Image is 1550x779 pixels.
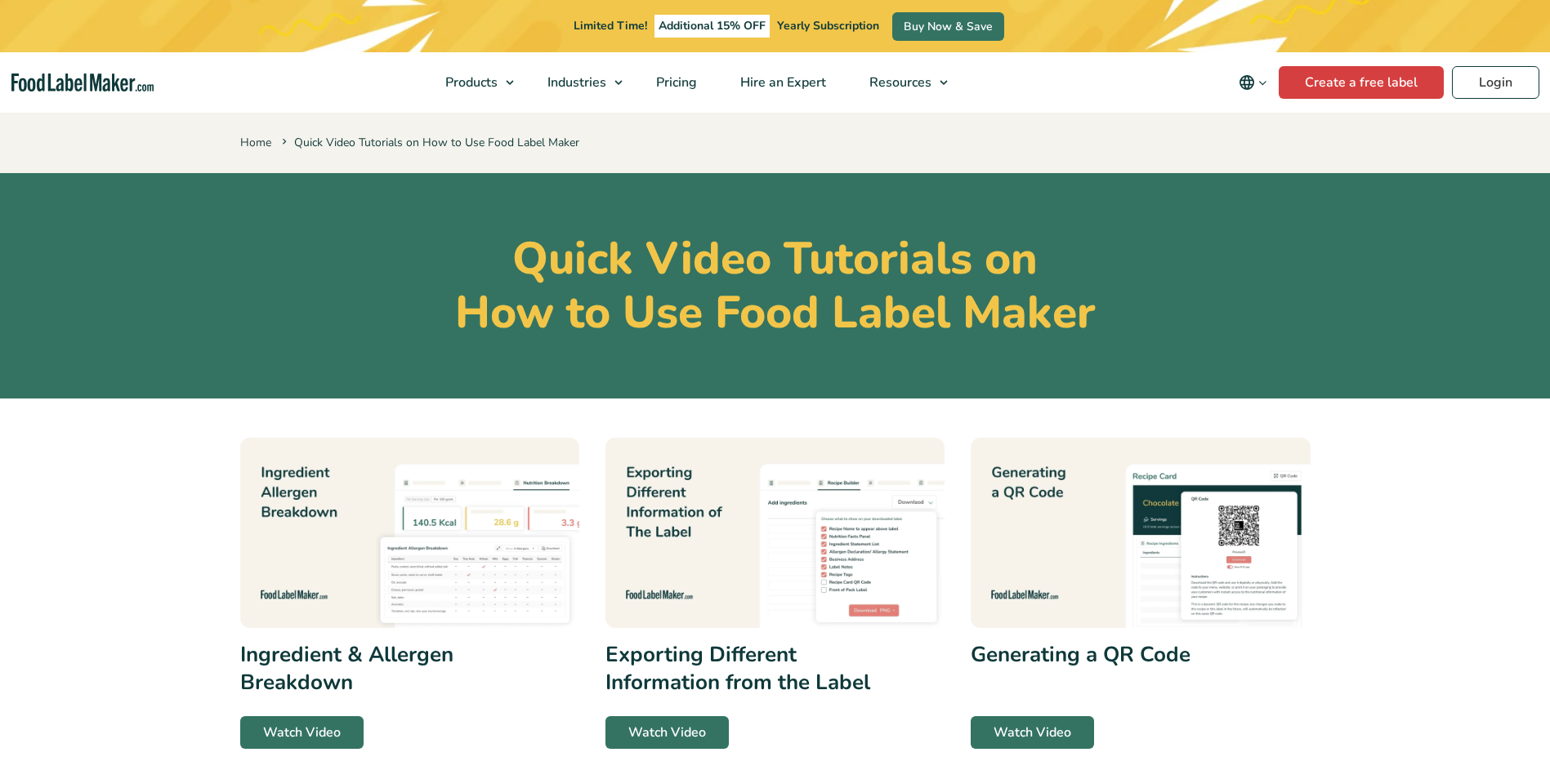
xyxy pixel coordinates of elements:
[11,73,154,92] a: Food Label Maker homepage
[777,18,879,33] span: Yearly Subscription
[240,135,271,150] a: Home
[240,232,1311,340] h1: Quick Video Tutorials on How to Use Food Label Maker
[719,52,844,113] a: Hire an Expert
[654,15,770,38] span: Additional 15% OFF
[848,52,956,113] a: Resources
[864,73,933,91] span: Resources
[651,73,699,91] span: Pricing
[971,641,1258,669] h3: Generating a QR Code
[1452,66,1539,99] a: Login
[892,12,1004,41] a: Buy Now & Save
[424,52,522,113] a: Products
[1227,66,1279,99] button: Change language
[543,73,608,91] span: Industries
[1279,66,1444,99] a: Create a free label
[526,52,631,113] a: Industries
[605,716,729,749] a: Watch Video
[605,641,893,697] h3: Exporting Different Information from the Label
[440,73,499,91] span: Products
[971,716,1094,749] a: Watch Video
[279,135,579,150] span: Quick Video Tutorials on How to Use Food Label Maker
[240,716,364,749] a: Watch Video
[240,641,528,697] h3: Ingredient & Allergen Breakdown
[635,52,715,113] a: Pricing
[735,73,828,91] span: Hire an Expert
[574,18,647,33] span: Limited Time!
